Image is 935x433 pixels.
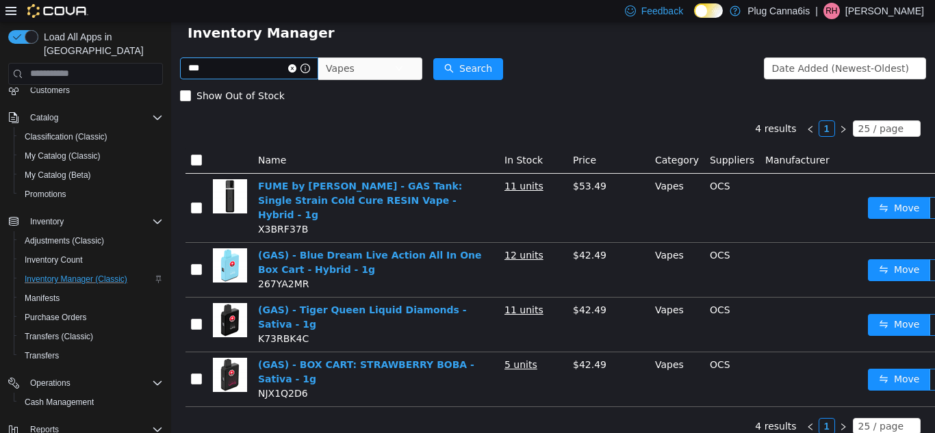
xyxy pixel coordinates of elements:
[27,4,88,18] img: Cova
[19,347,64,364] a: Transfers
[478,221,533,276] td: Vapes
[19,129,163,145] span: Classification (Classic)
[42,226,76,261] img: (GAS) - Blue Dream Live Action All In One Box Cart - Hybrid - 1g hero shot
[687,397,732,412] div: 25 / page
[25,213,69,230] button: Inventory
[25,312,87,323] span: Purchase Orders
[19,347,163,364] span: Transfers
[19,290,163,306] span: Manifests
[129,42,139,51] i: icon: info-circle
[25,274,127,285] span: Inventory Manager (Classic)
[30,378,71,389] span: Operations
[758,175,780,197] button: icon: ellipsis
[19,129,113,145] a: Classification (Classic)
[19,167,97,183] a: My Catalog (Beta)
[25,81,163,99] span: Customers
[14,231,168,250] button: Adjustments (Classic)
[25,189,66,200] span: Promotions
[87,202,137,213] span: X3BRF37B
[697,237,760,259] button: icon: swapMove
[19,328,99,345] a: Transfers (Classic)
[697,175,760,197] button: icon: swapMove
[14,250,168,270] button: Inventory Count
[19,309,92,326] a: Purchase Orders
[25,213,163,230] span: Inventory
[3,373,168,393] button: Operations
[635,103,643,111] i: icon: left
[19,394,163,410] span: Cash Management
[30,112,58,123] span: Catalog
[14,327,168,346] button: Transfers (Classic)
[87,311,138,322] span: K73RBK4C
[823,3,840,19] div: Ryan Hannaby
[333,283,372,293] u: 11 units
[25,131,107,142] span: Classification (Classic)
[539,283,559,293] span: OCS
[484,133,528,144] span: Category
[333,228,372,239] u: 12 units
[25,293,60,304] span: Manifests
[402,337,435,348] span: $42.49
[87,159,291,198] a: FUME by [PERSON_NAME] - GAS Tank: Single Strain Cold Cure RESIN Vape - Hybrid - 1g
[19,271,163,287] span: Inventory Manager (Classic)
[648,99,663,114] a: 1
[631,99,648,115] li: Previous Page
[739,42,747,52] i: icon: down
[3,80,168,100] button: Customers
[539,228,559,239] span: OCS
[3,212,168,231] button: Inventory
[539,133,583,144] span: Suppliers
[664,99,680,115] li: Next Page
[19,394,99,410] a: Cash Management
[25,82,75,99] a: Customers
[19,167,163,183] span: My Catalog (Beta)
[664,396,680,412] li: Next Page
[30,85,70,96] span: Customers
[648,99,664,115] li: 1
[87,257,138,267] span: 267YA2MR
[694,3,723,18] input: Dark Mode
[584,99,625,115] li: 4 results
[30,216,64,227] span: Inventory
[25,397,94,408] span: Cash Management
[14,393,168,412] button: Cash Management
[14,185,168,204] button: Promotions
[42,336,76,370] img: (GAS) - BOX CART: STRAWBERRY BOBA - Sativa - 1g hero shot
[758,292,780,314] button: icon: ellipsis
[648,396,664,412] li: 1
[478,330,533,385] td: Vapes
[539,337,559,348] span: OCS
[631,396,648,412] li: Previous Page
[38,30,163,57] span: Load All Apps in [GEOGRAPHIC_DATA]
[19,252,163,268] span: Inventory Count
[333,133,372,144] span: In Stock
[758,347,780,369] button: icon: ellipsis
[19,233,163,249] span: Adjustments (Classic)
[25,109,64,126] button: Catalog
[87,366,137,377] span: NJX1Q2D6
[25,331,93,342] span: Transfers (Classic)
[19,148,106,164] a: My Catalog (Classic)
[648,397,663,412] a: 1
[25,109,163,126] span: Catalog
[87,133,115,144] span: Name
[25,235,104,246] span: Adjustments (Classic)
[641,4,683,18] span: Feedback
[815,3,818,19] p: |
[14,308,168,327] button: Purchase Orders
[402,228,435,239] span: $42.49
[25,375,163,391] span: Operations
[14,166,168,185] button: My Catalog (Beta)
[87,283,296,308] a: (GAS) - Tiger Queen Liquid Diamonds - Sativa - 1g
[402,159,435,170] span: $53.49
[3,108,168,127] button: Catalog
[25,254,83,265] span: Inventory Count
[87,228,311,253] a: (GAS) - Blue Dream Live Action All In One Box Cart - Hybrid - 1g
[687,99,732,114] div: 25 / page
[584,396,625,412] li: 4 results
[117,42,125,51] i: icon: close-circle
[668,103,676,111] i: icon: right
[42,157,76,192] img: FUME by Dom Jackson - GAS Tank: Single Strain Cold Cure RESIN Vape - Hybrid - 1g hero shot
[25,350,59,361] span: Transfers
